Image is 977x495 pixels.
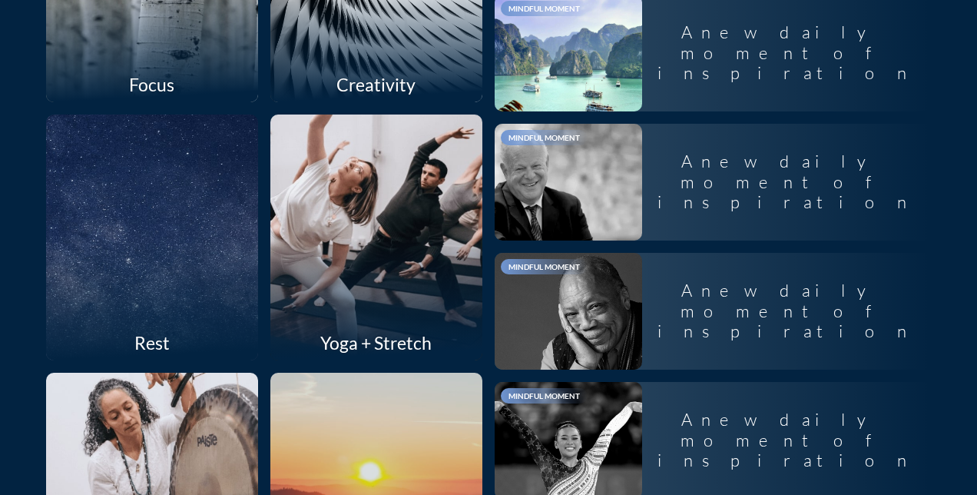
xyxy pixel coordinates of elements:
div: A new daily moment of inspiration [642,268,932,354]
div: Focus [46,67,258,102]
div: Yoga + Stretch [270,325,482,360]
span: Mindful Moment [508,4,580,13]
div: A new daily moment of inspiration [642,139,932,224]
div: A new daily moment of inspiration [642,10,932,95]
div: Rest [46,325,258,360]
span: Mindful Moment [508,391,580,400]
span: Mindful Moment [508,133,580,142]
div: A new daily moment of inspiration [642,397,932,483]
div: Creativity [270,67,482,102]
span: Mindful Moment [508,262,580,271]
